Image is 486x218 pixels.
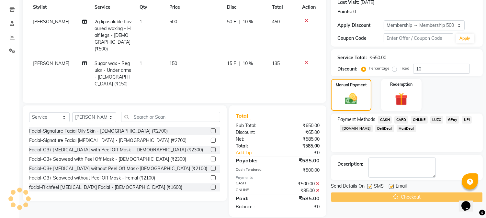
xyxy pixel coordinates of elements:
span: CASH [378,116,392,124]
div: ₹85.00 [278,187,325,194]
label: Redemption [390,82,413,87]
div: Facial-O3+ Seaweed with Peel Off Mask - [DEMOGRAPHIC_DATA] (₹2300) [29,156,186,163]
span: [PERSON_NAME] [33,60,69,66]
span: Sugar wax - Regular - Under arms - [DEMOGRAPHIC_DATA] (₹150) [95,60,131,87]
label: Percentage [369,65,390,71]
img: _cash.svg [341,92,361,106]
span: DefiDeal [375,125,394,132]
div: ₹585.00 [278,143,325,149]
span: 150 [169,60,177,66]
iframe: chat widget [459,192,480,212]
span: MariDeal [397,125,416,132]
div: Discount: [231,129,278,136]
div: Service Total: [337,54,367,61]
div: ₹585.00 [278,157,325,164]
span: CARD [394,116,408,124]
div: Apply Discount [337,22,384,29]
button: Apply [456,34,474,43]
input: Enter Offer / Coupon Code [384,33,453,43]
span: GPay [446,116,459,124]
div: Payments [236,175,320,180]
span: Payment Methods [337,116,375,123]
div: Facial-O3+ [MEDICAL_DATA] without Peel Off Mask-[DEMOGRAPHIC_DATA] (₹2100) [29,165,207,172]
div: Payable: [231,157,278,164]
div: Balance : [231,203,278,210]
span: SMS [374,183,384,191]
div: ₹650.00 [278,122,325,129]
span: [DOMAIN_NAME] [340,125,373,132]
div: ONLINE [231,187,278,194]
span: 10 % [243,60,253,67]
span: 135 [272,60,280,66]
span: 2g liposoluble flavoured waxing - Half legs - [DEMOGRAPHIC_DATA] (₹500) [95,19,131,52]
span: [PERSON_NAME] [33,19,69,25]
span: LUZO [430,116,444,124]
div: ₹500.00 [278,167,325,174]
span: UPI [462,116,472,124]
input: Search or Scan [121,112,220,122]
div: Facial-Signature Facial [MEDICAL_DATA] - [DEMOGRAPHIC_DATA] (₹2700) [29,137,186,144]
span: 500 [169,19,177,25]
span: 1 [140,60,142,66]
div: ₹500.00 [278,180,325,187]
div: CASH [231,180,278,187]
span: | [239,18,240,25]
div: Paid: [231,194,278,202]
div: ₹585.00 [278,194,325,202]
label: Fixed [400,65,409,71]
div: Net: [231,136,278,143]
span: ONLINE [411,116,428,124]
div: Facial-O3+ [MEDICAL_DATA] with Peel Off Mask - [DEMOGRAPHIC_DATA] (₹2300) [29,147,203,153]
span: 10 % [243,18,253,25]
div: Total: [231,143,278,149]
div: Description: [337,161,363,168]
span: 450 [272,19,280,25]
div: Facial-O3+ Seaweed without Peel Off Mask - Femal (₹2100) [29,175,155,181]
span: Send Details On [331,183,365,191]
span: | [239,60,240,67]
div: Cash Tendered: [231,167,278,174]
div: Facial-Signature Facial Oily Skin - [DEMOGRAPHIC_DATA] (₹2700) [29,128,168,135]
div: Sub Total: [231,122,278,129]
a: Add Tip [231,149,286,156]
div: ₹0 [286,149,325,156]
div: Coupon Code [337,35,384,42]
div: Discount: [337,66,357,72]
span: Total [236,113,251,119]
span: Email [396,183,407,191]
div: Points: [337,8,352,15]
div: ₹0 [278,203,325,210]
img: _gift.svg [391,91,412,107]
div: ₹650.00 [369,54,386,61]
span: 50 F [227,18,236,25]
label: Manual Payment [336,82,367,88]
span: 1 [140,19,142,25]
div: ₹585.00 [278,136,325,143]
span: 15 F [227,60,236,67]
div: ₹65.00 [278,129,325,136]
div: facial-Richfeel [MEDICAL_DATA] Facial - [DEMOGRAPHIC_DATA] (₹1600) [29,184,182,191]
div: 0 [353,8,356,15]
